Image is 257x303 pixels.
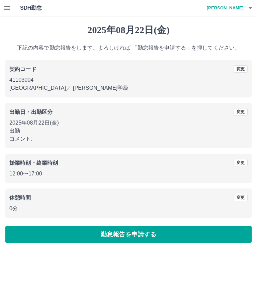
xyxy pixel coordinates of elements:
[5,44,252,52] p: 下記の内容で勤怠報告をします。よろしければ 「勤怠報告を申請する」を押してください。
[9,160,58,166] b: 始業時刻・終業時刻
[9,205,248,213] p: 0分
[9,66,36,72] b: 契約コード
[9,76,248,84] p: 41103004
[9,109,53,115] b: 出勤日・出勤区分
[5,226,252,243] button: 勤怠報告を申請する
[9,135,248,143] p: コメント:
[234,65,248,73] button: 変更
[5,24,252,36] h1: 2025年08月22日(金)
[234,108,248,116] button: 変更
[9,195,31,201] b: 休憩時間
[9,127,248,135] p: 出勤
[9,170,248,178] p: 12:00 〜 17:00
[234,159,248,166] button: 変更
[234,194,248,201] button: 変更
[9,84,248,92] p: [GEOGRAPHIC_DATA] ／ [PERSON_NAME]学級
[9,119,248,127] p: 2025年08月22日(金)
